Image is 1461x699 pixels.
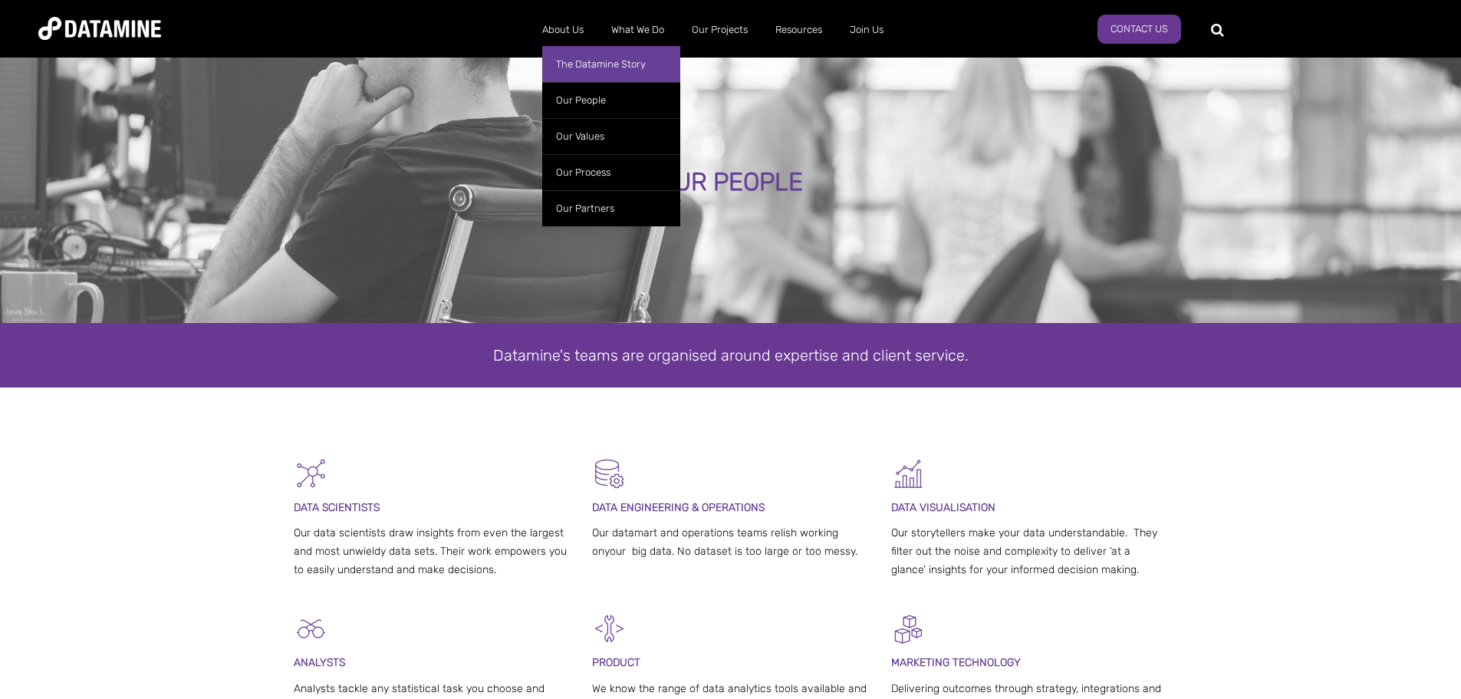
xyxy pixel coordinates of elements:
img: Datamart [592,457,627,491]
a: About Us [528,10,597,50]
div: OUR PEOPLE [166,169,1295,196]
span: ANALYSTS [294,656,345,669]
a: Our Projects [678,10,762,50]
span: Datamine's teams are organised around expertise and client service. [493,346,969,364]
img: Graph - Network [294,457,328,491]
span: MARKETING TECHNOLOGY [891,656,1021,669]
img: Development [592,612,627,646]
a: Contact Us [1097,15,1181,44]
img: Analysts [294,612,328,646]
a: Our Values [542,118,680,154]
img: Graph 5 [891,457,926,491]
p: Our datamart and operations teams relish working onyour big data. No dataset is too large or too ... [592,524,869,561]
span: DATA SCIENTISTS [294,501,380,514]
span: PRODUCT [592,656,640,669]
span: DATA VISUALISATION [891,501,995,514]
a: Our Partners [542,190,680,226]
a: Our Process [542,154,680,190]
span: DATA ENGINEERING & OPERATIONS [592,501,765,514]
a: Join Us [836,10,897,50]
p: Our storytellers make your data understandable. They filter out the noise and complexity to deliv... [891,524,1168,579]
p: Our data scientists draw insights from even the largest and most unwieldy data sets. Their work e... [294,524,571,579]
a: Our People [542,82,680,118]
a: Resources [762,10,836,50]
a: The Datamine Story [542,46,680,82]
a: What We Do [597,10,678,50]
img: Datamine [38,17,161,40]
img: Digital Activation [891,612,926,646]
